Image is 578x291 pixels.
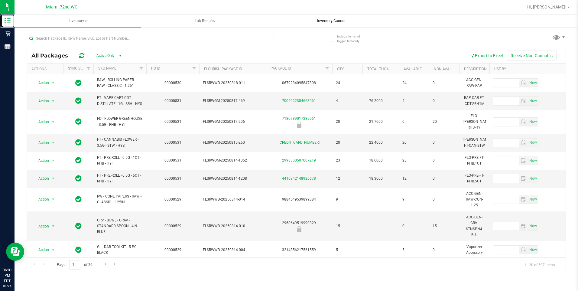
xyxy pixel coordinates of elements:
[97,95,143,106] span: FT - VAPE CART CDT DISTILLATE - 1G - SRH - HYS
[528,156,538,165] span: select
[5,18,11,24] inline-svg: Inventory
[433,80,456,86] span: 0
[528,97,538,105] span: select
[204,67,242,71] a: Flourish Package ID
[75,174,82,183] span: In Sync
[265,247,333,253] div: 3214356217561559
[50,97,57,105] span: select
[164,197,181,201] a: 00000529
[33,222,49,231] span: Action
[463,244,486,256] div: Vaporizer Accessory
[265,197,333,202] div: 9884549539899384
[402,197,425,202] span: 9
[33,174,49,183] span: Action
[75,195,82,204] span: In Sync
[33,118,49,126] span: Action
[50,156,57,165] span: select
[83,64,93,74] a: Filter
[282,99,316,103] a: 7004022384663061
[265,226,333,232] div: Newly Received
[203,80,262,86] span: FLSRWWD-20250818-011
[366,138,386,147] span: 22.4000
[528,96,538,105] span: Set Current date
[50,174,57,183] span: select
[402,80,425,86] span: 24
[366,156,386,165] span: 18.6000
[33,139,49,147] span: Action
[434,67,461,71] a: Non-Available
[75,222,82,230] span: In Sync
[164,140,181,145] a: 00000531
[75,138,82,147] span: In Sync
[528,195,538,204] span: Set Current date
[463,190,486,209] div: ACC-GEN-RAW-CON-1.25
[5,31,11,37] inline-svg: Retail
[33,246,49,254] span: Action
[15,15,141,27] a: Inventory
[203,158,262,163] span: FLSRWGM-20250814-1052
[433,247,456,253] span: 0
[69,260,80,270] input: 1
[402,140,425,145] span: 20
[528,246,538,254] span: select
[402,176,425,181] span: 12
[15,18,141,24] span: Inventory
[136,64,146,74] a: Filter
[97,77,143,89] span: RAW - ROLLING PAPER - RAW - CLASSIC - 1.25"
[189,64,199,74] a: Filter
[527,5,567,9] span: Hi, [PERSON_NAME]!
[519,246,528,254] span: select
[164,176,181,181] a: 00000531
[463,113,486,131] div: FLO-[PERSON_NAME]-RHB-HYI
[337,34,367,43] span: Include items not tagged for facility
[336,140,359,145] span: 20
[519,118,528,126] span: select
[336,98,359,104] span: 4
[309,18,354,24] span: Inventory Counts
[528,117,538,126] span: Set Current date
[164,248,181,252] a: 00000529
[367,67,389,71] a: Total THC%
[433,223,456,229] span: 15
[46,5,77,10] span: Miami 72nd WC
[336,80,359,86] span: 24
[111,260,120,268] a: Go to the last page
[528,138,538,147] span: Set Current date
[33,156,49,165] span: Action
[336,158,359,163] span: 23
[151,66,160,70] a: PO ID
[433,176,456,181] span: 0
[322,64,332,74] a: Filter
[97,116,143,127] span: FD - FLOWER GREENHOUSE - 3.5G - RHB - HYI
[75,96,82,105] span: In Sync
[164,119,181,124] a: 00000531
[279,140,320,145] a: [CREDIT_CARD_NUMBER]
[97,194,143,205] span: RW - CONE PAPERS - RAW - CLASSIC - 1.25IN
[464,67,487,71] a: Description
[203,140,262,145] span: FLSRWGM-20250815-250
[528,222,538,231] span: Set Current date
[203,247,262,253] span: FLSRWWD-20250814-004
[336,223,359,229] span: 15
[519,222,528,231] span: select
[282,176,316,181] a: 4416942148926678
[3,267,12,284] p: 06:01 PM EDT
[75,156,82,165] span: In Sync
[433,98,456,104] span: 0
[463,154,486,167] div: FLO-PRE-FT-RHB.1CT
[268,15,395,27] a: Inventory Counts
[33,97,49,105] span: Action
[33,79,49,87] span: Action
[433,140,456,145] span: 0
[6,243,24,261] iframe: Resource center
[337,67,344,71] a: Qty
[463,172,486,185] div: FLO-PRE-FT-RHB.5CT
[463,136,486,149] div: [PERSON_NAME]-FT-CAN-STW
[50,79,57,87] span: select
[366,117,386,126] span: 21.7000
[97,244,143,256] span: GL - DAB TOOLKIT - 5 PC - BLACK
[463,214,486,238] div: ACC-GEN-GRV-STNSPN4-BLU
[528,174,538,183] span: Set Current date
[336,176,359,181] span: 12
[519,195,528,204] span: select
